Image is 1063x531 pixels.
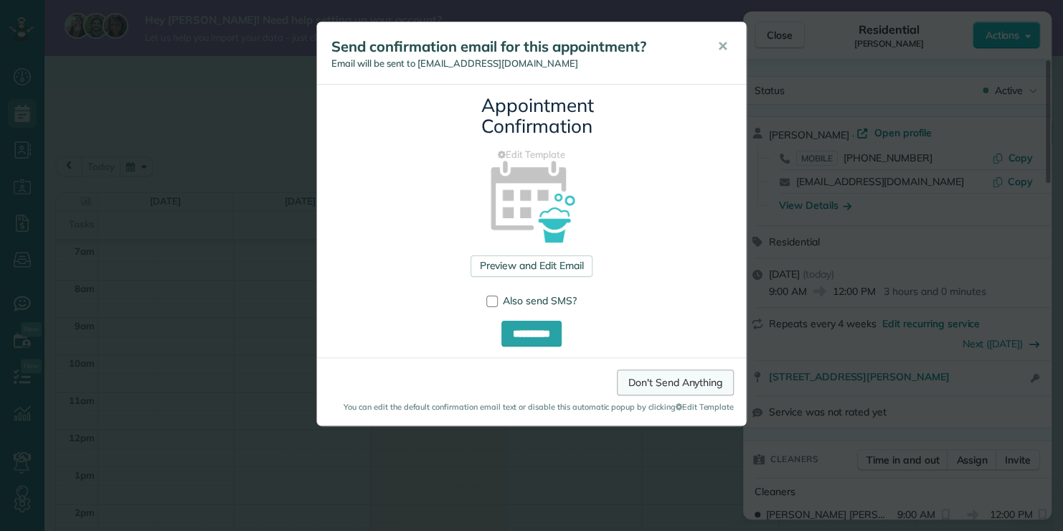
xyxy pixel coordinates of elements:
[331,57,578,69] span: Email will be sent to [EMAIL_ADDRESS][DOMAIN_NAME]
[331,37,697,57] h5: Send confirmation email for this appointment?
[481,95,582,136] h3: Appointment Confirmation
[329,401,734,413] small: You can edit the default confirmation email text or disable this automatic popup by clicking Edit...
[328,148,735,161] a: Edit Template
[468,136,596,264] img: appointment_confirmation_icon-141e34405f88b12ade42628e8c248340957700ab75a12ae832a8710e9b578dc5.png
[617,370,734,395] a: Don't Send Anything
[471,255,592,277] a: Preview and Edit Email
[503,294,577,307] span: Also send SMS?
[717,38,728,55] span: ✕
